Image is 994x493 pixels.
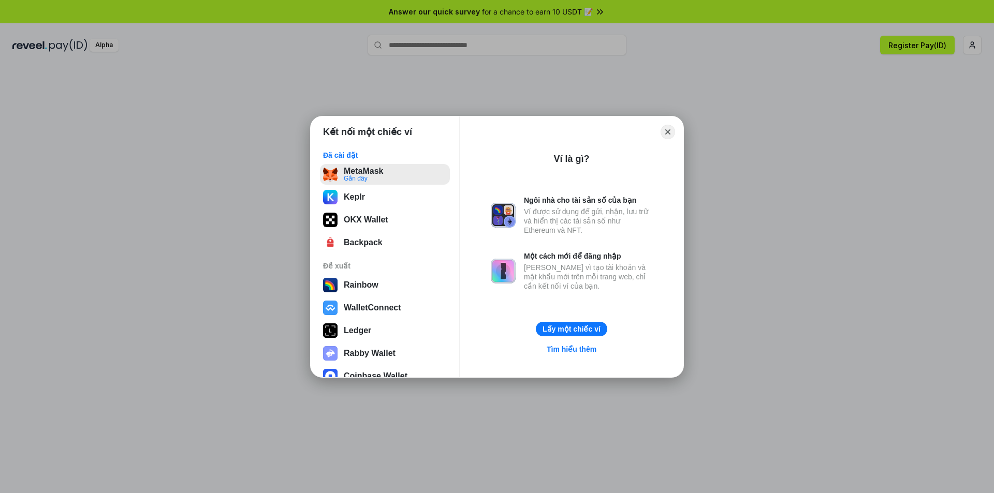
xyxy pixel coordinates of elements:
[524,196,652,205] div: Ngôi nhà cho tài sản số của bạn
[491,259,516,283] img: svg+xml,%3Csvg%20xmlns%3D%22http%3A%2F%2Fwww.w3.org%2F2000%2Fsvg%22%20fill%3D%22none%22%20viewBox...
[543,324,601,334] div: Lấy một chiếc ví
[323,167,338,182] img: svg+xml;base64,PHN2ZyB3aWR0aD0iMzUiIGhlaWdodD0iMzQiIHZpZXdCb3g9IjAgMCAzNSAzNCIgZmlsbD0ibm9uZSIgeG...
[344,303,401,312] div: WalletConnect
[344,326,371,335] div: Ledger
[323,190,338,204] img: ByMCUfJCc2WaAAAAAElFTkSuQmCC
[320,187,450,207] button: Keplr
[524,263,652,291] div: [PERSON_NAME] vì tạo tài khoản và mật khẩu mới trên mỗi trang web, chỉ cần kết nối ví của bạn.
[536,322,607,336] button: Lấy một chiếc ví
[320,366,450,386] button: Coinbase Wallet
[320,232,450,253] button: Backpack
[323,235,338,250] img: 4BxBxKvl5W07cAAAAASUVORK5CYII=
[323,346,338,361] img: svg+xml,%3Csvg%20xmlns%3D%22http%3A%2F%2Fwww.w3.org%2F2000%2Fsvg%22%20fill%3D%22none%22%20viewBox...
[491,203,516,228] img: svg+xml,%3Csvg%20xmlns%3D%22http%3A%2F%2Fwww.w3.org%2F2000%2Fsvg%22%20fill%3D%22none%22%20viewBox...
[553,153,589,165] div: Ví là gì?
[320,343,450,364] button: Rabby Wallet
[323,323,338,338] img: svg+xml,%3Csvg%20xmlns%3D%22http%3A%2F%2Fwww.w3.org%2F2000%2Fsvg%22%20width%3D%2228%22%20height%3...
[540,342,603,356] a: Tìm hiểu thêm
[344,280,378,290] div: Rainbow
[344,238,383,247] div: Backpack
[320,164,450,185] button: MetaMaskGần đây
[344,371,407,381] div: Coinbase Wallet
[344,215,388,225] div: OKX Wallet
[344,192,365,202] div: Keplr
[323,261,447,271] div: Đề xuất
[323,278,338,292] img: svg+xml,%3Csvg%20width%3D%22120%22%20height%3D%22120%22%20viewBox%3D%220%200%20120%20120%22%20fil...
[524,251,652,261] div: Một cách mới để đăng nhập
[320,320,450,341] button: Ledger
[547,345,596,354] div: Tìm hiểu thêm
[323,301,338,315] img: svg+xml,%3Csvg%20width%3D%2228%22%20height%3D%2228%22%20viewBox%3D%220%200%2028%2028%22%20fill%3D...
[323,151,447,160] div: Đã cài đặt
[661,125,675,139] button: Close
[344,349,396,358] div: Rabby Wallet
[320,275,450,295] button: Rainbow
[323,126,412,138] h1: Kết nối một chiếc ví
[320,210,450,230] button: OKX Wallet
[344,175,383,181] div: Gần đây
[524,207,652,235] div: Ví được sử dụng để gửi, nhận, lưu trữ và hiển thị các tài sản số như Ethereum và NFT.
[344,166,383,175] div: MetaMask
[323,213,338,227] img: 5VZ71FV6L7PA3gg3tXrdQ+DgLhC+75Wq3no69P3MC0NFQpx2lL04Ql9gHK1bRDjsSBIvScBnDTk1WrlGIZBorIDEYJj+rhdgn...
[320,297,450,318] button: WalletConnect
[323,369,338,383] img: svg+xml,%3Csvg%20width%3D%2228%22%20height%3D%2228%22%20viewBox%3D%220%200%2028%2028%22%20fill%3D...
